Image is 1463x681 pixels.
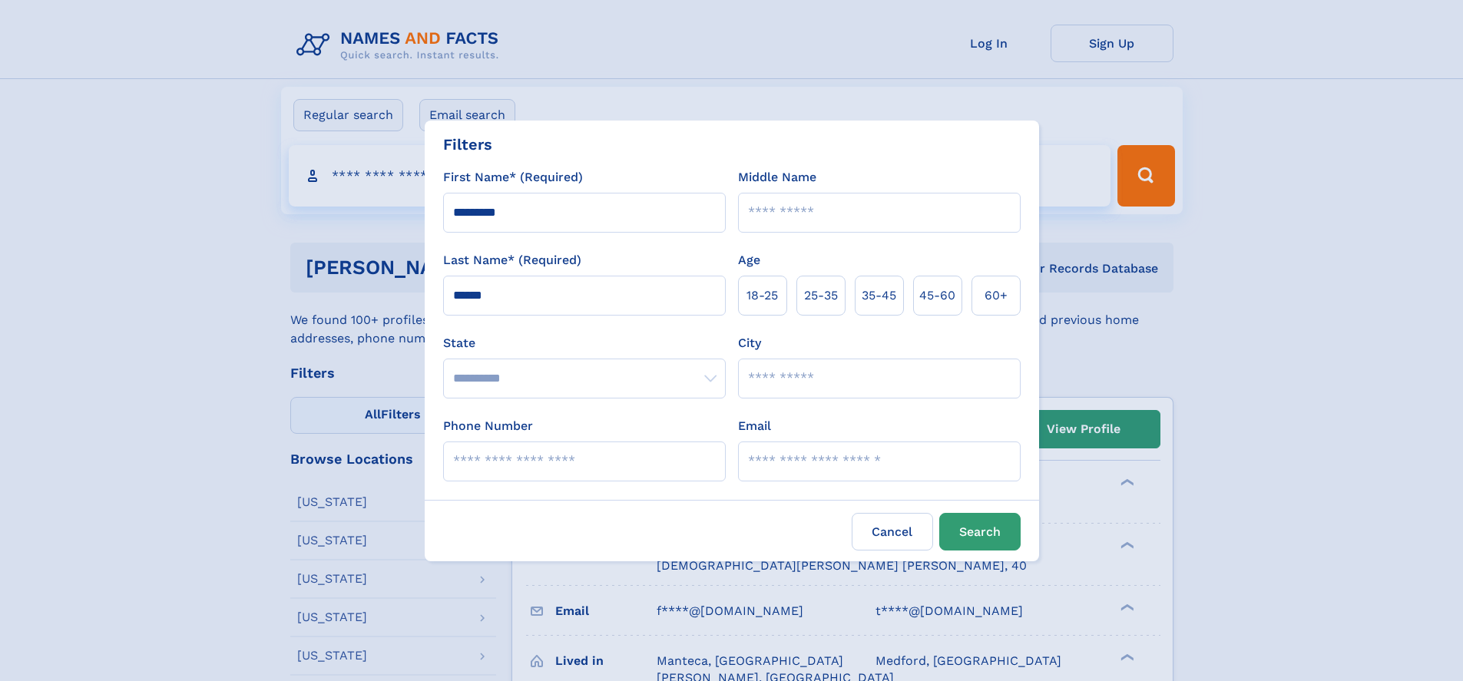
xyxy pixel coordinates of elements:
span: 25‑35 [804,286,838,305]
div: Filters [443,133,492,156]
label: Middle Name [738,168,816,187]
span: 45‑60 [919,286,955,305]
label: City [738,334,761,352]
label: State [443,334,726,352]
label: Email [738,417,771,435]
span: 18‑25 [746,286,778,305]
span: 35‑45 [862,286,896,305]
label: Age [738,251,760,269]
label: Last Name* (Required) [443,251,581,269]
button: Search [939,513,1021,550]
label: Cancel [852,513,933,550]
span: 60+ [985,286,1008,305]
label: Phone Number [443,417,533,435]
label: First Name* (Required) [443,168,583,187]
